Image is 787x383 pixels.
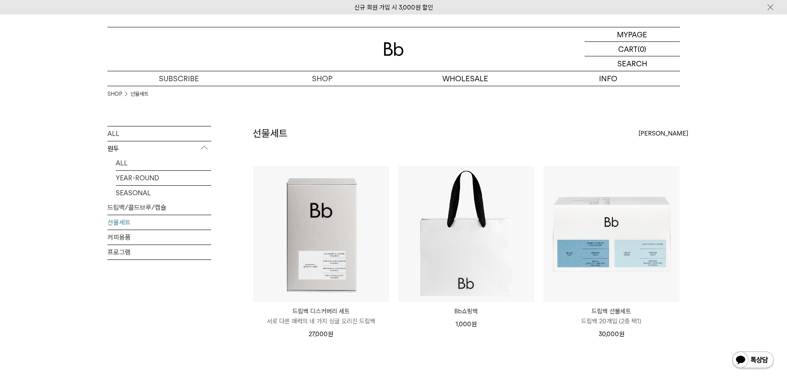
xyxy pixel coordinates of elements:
[107,215,211,230] a: 선물세트
[328,330,333,338] span: 원
[617,27,647,41] p: MYPAGE
[384,42,404,56] img: 로고
[354,4,433,11] a: 신규 회원 가입 시 3,000원 할인
[619,330,624,338] span: 원
[130,90,149,98] a: 선물세트
[116,156,211,170] a: ALL
[599,330,624,338] span: 30,000
[107,90,122,98] a: SHOP
[253,316,389,326] p: 서로 다른 매력의 네 가지 싱글 오리진 드립백
[253,126,288,141] h2: 선물세트
[394,71,537,86] p: WHOLESALE
[543,306,680,326] a: 드립백 선물세트 드립백 20개입 (2종 택1)
[398,166,534,302] img: Bb쇼핑백
[253,166,389,302] img: 드립백 디스커버리 세트
[253,306,389,326] a: 드립백 디스커버리 세트 서로 다른 매력의 네 가지 싱글 오리진 드립백
[107,230,211,245] a: 커피용품
[107,141,211,156] p: 원두
[107,245,211,259] a: 프로그램
[251,71,394,86] a: SHOP
[398,306,534,316] a: Bb쇼핑백
[618,42,638,56] p: CART
[543,306,680,316] p: 드립백 선물세트
[585,27,680,42] a: MYPAGE
[107,200,211,215] a: 드립백/콜드브루/캡슐
[543,316,680,326] p: 드립백 20개입 (2종 택1)
[731,351,775,371] img: 카카오톡 채널 1:1 채팅 버튼
[638,128,688,138] span: [PERSON_NAME]
[585,42,680,56] a: CART (0)
[471,320,477,328] span: 원
[116,171,211,185] a: YEAR-ROUND
[116,186,211,200] a: SEASONAL
[638,42,646,56] p: (0)
[456,320,477,328] span: 1,000
[309,330,333,338] span: 27,000
[107,126,211,141] a: ALL
[253,306,389,316] p: 드립백 디스커버리 세트
[543,166,680,302] img: 드립백 선물세트
[107,71,251,86] a: SUBSCRIBE
[617,56,647,71] p: SEARCH
[537,71,680,86] p: INFO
